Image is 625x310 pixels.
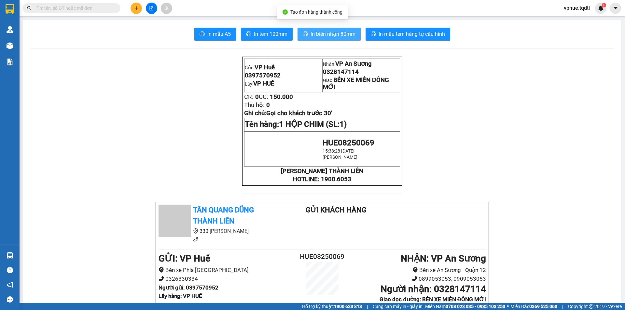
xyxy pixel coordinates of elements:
[200,31,205,37] span: printer
[350,275,486,283] li: 0899053053, 0909053053
[7,267,13,273] span: question-circle
[412,276,417,281] span: phone
[367,303,368,310] span: |
[412,267,418,273] span: environment
[306,206,367,214] b: Gửi khách hàng
[253,80,274,87] span: VP HUẾ
[134,6,139,10] span: plus
[293,176,351,183] strong: HOTLINE: 1900.6053
[266,132,300,166] img: qr-code
[335,60,372,67] span: VP An Sương
[51,27,87,34] span: ĐỨC TRỌNG
[7,282,13,288] span: notification
[193,236,198,242] span: phone
[340,120,347,129] span: 1)
[290,9,342,15] span: Tạo đơn hàng thành công
[3,15,38,22] span: 0914190015
[279,120,347,129] span: 1 HỘP CHIM (SL:
[39,4,98,18] p: Nhận:
[613,5,618,11] span: caret-down
[3,24,34,30] span: Lấy:
[7,42,13,49] img: warehouse-icon
[425,303,505,310] span: Miền Nam
[323,155,357,160] span: [PERSON_NAME]
[334,304,362,309] strong: 1900 633 818
[27,6,32,10] span: search
[298,28,361,41] button: printerIn biên nhận 80mm
[2,37,11,44] span: CR:
[323,78,389,90] span: Giao:
[14,7,34,14] span: VP Huế
[164,6,169,10] span: aim
[371,31,376,37] span: printer
[529,304,557,309] strong: 0369 525 060
[28,37,51,44] span: 200.000
[323,148,354,154] span: 15:38:28 [DATE]
[39,28,87,34] span: Giao:
[589,304,593,309] span: copyright
[36,5,113,12] input: Tìm tên, số ĐT hoặc mã đơn
[295,251,350,262] h2: HUE08250069
[161,3,172,14] button: aim
[7,252,13,259] img: warehouse-icon
[159,284,218,291] b: Người gửi : 0397570952
[366,28,450,41] button: printerIn mẫu tem hàng tự cấu hình
[244,93,254,101] span: CR:
[266,101,270,109] span: 0
[603,3,605,7] span: 1
[7,296,13,303] span: message
[323,60,400,67] p: Nhận:
[39,19,75,26] span: 0948195572
[255,64,275,71] span: VP Huế
[380,296,486,303] b: Giao dọc đường: BẾN XE MIỀN ĐÔNG MỚI
[246,31,251,37] span: printer
[245,64,322,71] p: Gửi:
[24,45,28,52] span: 0
[379,30,445,38] span: In mẫu tem hàng tự cấu hình
[610,3,621,14] button: caret-down
[2,45,22,52] span: Thu hộ:
[266,110,332,117] span: Gọi cho khách trước 30'
[562,303,563,310] span: |
[17,37,26,44] span: CC:
[255,93,259,101] span: 0
[373,303,424,310] span: Cung cấp máy in - giấy in:
[39,4,98,18] span: VP [GEOGRAPHIC_DATA]
[559,4,595,12] span: vphue.tqdtl
[245,81,274,87] span: Lấy:
[283,9,288,15] span: check-circle
[254,30,287,38] span: In tem 100mm
[302,303,362,310] span: Hỗ trợ kỹ thuật:
[13,37,17,44] span: 0
[244,110,332,117] span: Ghi chú:
[12,23,34,31] span: VP HUẾ
[159,293,202,299] b: Lấy hàng : VP HUẾ
[602,3,606,7] sup: 1
[7,26,13,33] img: warehouse-icon
[207,30,231,38] span: In mẫu A5
[6,4,14,14] img: logo-vxr
[303,31,308,37] span: printer
[323,68,359,75] span: 0328147114
[131,3,142,14] button: plus
[159,253,210,264] b: GỬI : VP Huế
[7,59,13,65] img: solution-icon
[323,138,374,147] span: HUE08250069
[381,284,486,294] b: Người nhận : 0328147114
[245,120,347,129] span: Tên hàng:
[194,28,236,41] button: printerIn mẫu A5
[323,76,389,91] span: BẾN XE MIỀN ĐÔNG MỚI
[3,7,38,14] p: Gửi:
[244,101,265,109] span: Thu hộ:
[311,30,355,38] span: In biên nhận 80mm
[159,275,295,283] li: 0326330334
[350,266,486,275] li: Bến xe An Sương - Quận 12
[259,93,268,101] span: CC:
[159,227,280,235] li: 330 [PERSON_NAME]
[159,276,164,281] span: phone
[446,304,505,309] strong: 0708 023 035 - 0935 103 250
[245,72,281,79] span: 0397570952
[193,228,198,234] span: environment
[146,3,157,14] button: file-add
[270,93,293,101] span: 150.000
